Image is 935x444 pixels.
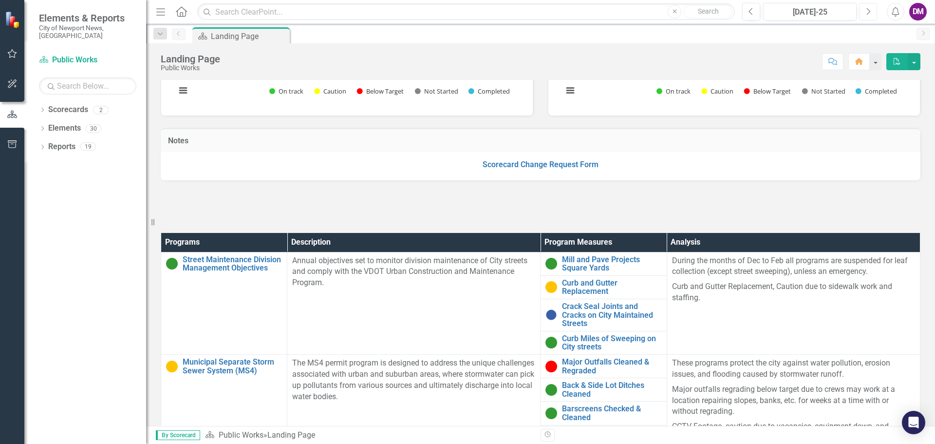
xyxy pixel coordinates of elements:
[672,255,915,280] p: During the months of Dec to Feb all programs are suspended for leaf collection (except street swe...
[48,104,88,116] a: Scorecards
[269,87,303,96] button: Show On track
[802,87,845,96] button: Show Not Started
[39,77,136,95] input: Search Below...
[667,252,920,354] td: Double-Click to Edit
[183,358,282,375] a: Municipal Separate Storm Sewer System (MS4)
[357,87,404,96] button: Show Below Target
[672,358,915,382] p: These programs protect the city against water pollution, erosion issues, and flooding caused by s...
[672,382,915,420] p: Major outfalls regrading below target due to crews may work at a location repairing slopes, banks...
[672,279,915,304] p: Curb and Gutter Replacement, Caution due to sidewalk work and staffing.
[176,84,190,97] button: View chart menu, Chart
[701,87,733,96] button: Show Caution
[161,252,287,354] td: Double-Click to Edit Right Click for Context Menu
[541,331,667,354] td: Double-Click to Edit Right Click for Context Menu
[415,87,458,96] button: Show Not Started
[541,252,667,275] td: Double-Click to Edit Right Click for Context Menu
[292,256,527,288] span: Annual objectives set to monitor division maintenance of City streets and comply with the VDOT Ur...
[767,6,853,18] div: [DATE]-25
[39,12,136,24] span: Elements & Reports
[197,3,735,20] input: Search ClearPoint...
[80,143,96,151] div: 19
[744,87,791,96] button: Show Below Target
[541,299,667,331] td: Double-Click to Edit Right Click for Context Menu
[541,378,667,402] td: Double-Click to Edit Right Click for Context Menu
[811,87,845,96] text: Not Started
[39,24,136,40] small: City of Newport News, [GEOGRAPHIC_DATA]
[902,411,925,434] div: Open Intercom Messenger
[541,275,667,299] td: Double-Click to Edit Right Click for Context Menu
[156,430,200,440] span: By Scorecard
[541,402,667,425] td: Double-Click to Edit Right Click for Context Menu
[166,361,178,372] img: Caution
[545,258,557,270] img: On Target
[5,11,22,28] img: ClearPoint Strategy
[763,3,857,20] button: [DATE]-25
[424,87,458,96] text: Not Started
[562,302,661,328] a: Crack Seal Joints and Cracks on City Maintained Streets
[211,30,287,42] div: Landing Page
[39,55,136,66] a: Public Works
[545,309,557,321] img: No Information
[562,405,661,422] a: Barscreens Checked & Cleaned
[562,381,661,398] a: Back & Side Lot Ditches Cleaned
[545,337,557,348] img: On Target
[563,84,577,97] button: View chart menu, Chart
[562,334,661,351] a: Curb Miles of Sweeping on City streets
[856,87,897,96] button: Show Completed
[545,281,557,293] img: Caution
[292,358,534,401] span: The MS4 permit program is designed to address the unique challenges associated with urban and sub...
[183,255,282,272] a: Street Maintenance Division Management Objectives
[161,64,220,72] div: Public Works
[541,354,667,378] td: Double-Click to Edit Right Click for Context Menu
[562,279,661,296] a: Curb and Gutter Replacement
[483,160,598,169] a: Scorecard Change Request Form
[93,106,109,114] div: 2
[161,54,220,64] div: Landing Page
[684,5,732,19] button: Search
[86,124,101,133] div: 30
[166,258,178,270] img: On Target
[545,361,557,372] img: Below Target
[267,430,315,440] div: Landing Page
[562,358,661,375] a: Major Outfalls Cleaned & Regraded
[545,407,557,419] img: On Target
[562,255,661,272] a: Mill and Pave Projects Square Yards
[48,141,75,153] a: Reports
[545,384,557,396] img: On Target
[656,87,691,96] button: Show On track
[698,7,719,15] span: Search
[48,123,81,134] a: Elements
[468,87,510,96] button: Show Completed
[168,136,913,145] h3: Notes
[314,87,346,96] button: Show Caution
[205,430,533,441] div: »
[219,430,263,440] a: Public Works
[909,3,927,20] button: DM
